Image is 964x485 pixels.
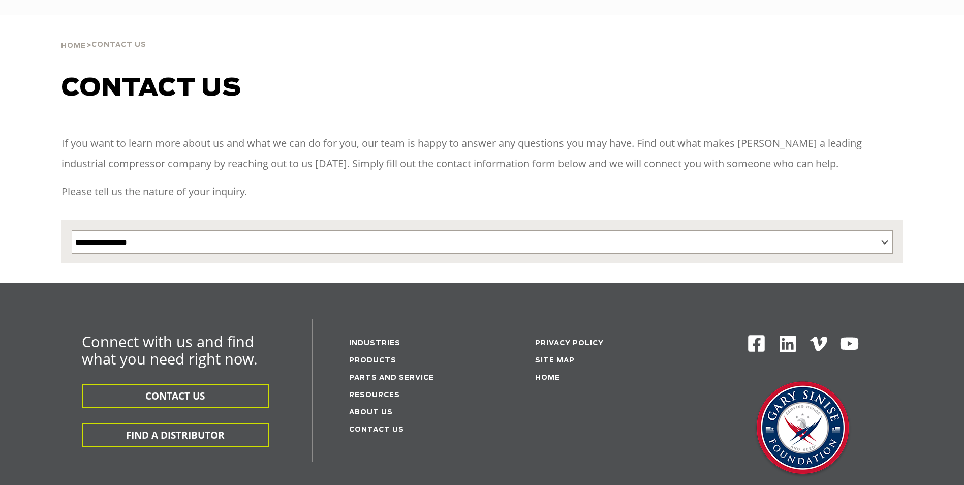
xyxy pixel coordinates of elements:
a: Industries [349,340,400,347]
a: Home [535,375,560,381]
img: Youtube [839,334,859,354]
span: Connect with us and find what you need right now. [82,331,258,369]
a: Resources [349,392,400,399]
img: Gary Sinise Foundation [752,378,854,480]
p: Please tell us the nature of your inquiry. [61,181,903,202]
div: > [61,15,146,54]
img: Facebook [747,334,766,353]
a: Products [349,357,396,364]
a: Privacy Policy [535,340,604,347]
button: FIND A DISTRIBUTOR [82,423,269,447]
span: Home [61,43,86,49]
a: Home [61,41,86,50]
img: Vimeo [810,337,827,351]
span: Contact us [61,76,241,101]
a: Parts and service [349,375,434,381]
a: Contact Us [349,427,404,433]
span: Contact Us [91,42,146,48]
a: About Us [349,409,393,416]
button: CONTACT US [82,384,269,408]
p: If you want to learn more about us and what we can do for you, our team is happy to answer any qu... [61,133,903,174]
img: Linkedin [778,334,798,354]
a: Site Map [535,357,575,364]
